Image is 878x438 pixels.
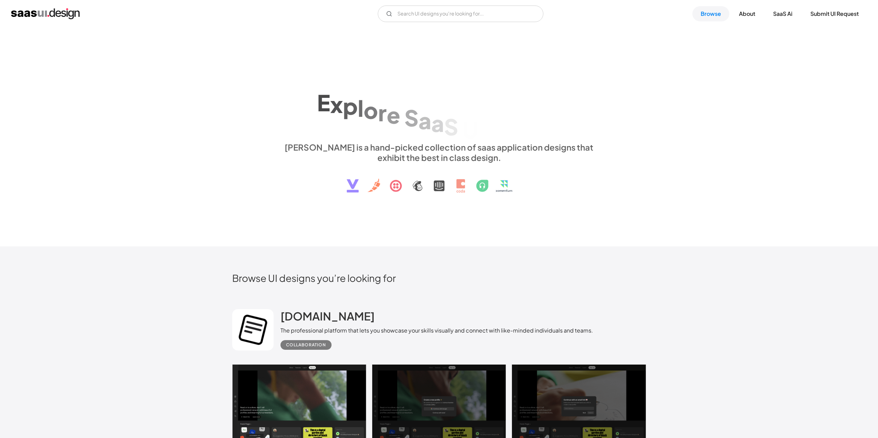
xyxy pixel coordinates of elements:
[404,104,418,131] div: S
[692,6,729,21] a: Browse
[317,89,330,115] div: E
[802,6,867,21] a: Submit UI Request
[358,94,364,121] div: l
[378,99,387,125] div: r
[280,82,598,135] h1: Explore SaaS UI design patterns & interactions.
[418,107,431,133] div: a
[11,8,80,19] a: home
[286,341,326,349] div: Collaboration
[731,6,763,21] a: About
[387,101,400,128] div: e
[280,326,593,335] div: The professional platform that lets you showcase your skills visually and connect with like-minde...
[378,6,543,22] input: Search UI designs you're looking for...
[335,163,544,198] img: text, icon, saas logo
[280,309,375,323] h2: [DOMAIN_NAME]
[364,96,378,123] div: o
[280,142,598,163] div: [PERSON_NAME] is a hand-picked collection of saas application designs that exhibit the best in cl...
[343,92,358,119] div: p
[444,113,458,140] div: S
[462,116,478,143] div: U
[280,309,375,326] a: [DOMAIN_NAME]
[765,6,801,21] a: SaaS Ai
[431,110,444,136] div: a
[378,6,543,22] form: Email Form
[232,272,646,284] h2: Browse UI designs you’re looking for
[330,91,343,117] div: x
